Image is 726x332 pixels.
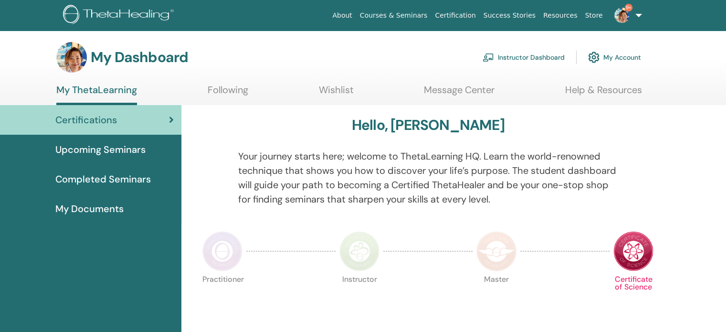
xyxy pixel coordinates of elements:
a: My Account [588,47,641,68]
a: Message Center [424,84,495,103]
a: Resources [539,7,581,24]
a: Help & Resources [565,84,642,103]
img: logo.png [63,5,177,26]
a: Wishlist [319,84,354,103]
img: default.jpg [614,8,630,23]
p: Certificate of Science [613,276,653,316]
img: cog.svg [588,49,600,65]
span: 9+ [625,4,632,11]
span: Certifications [55,113,117,127]
a: About [328,7,356,24]
span: Upcoming Seminars [55,142,146,157]
p: Master [476,276,516,316]
span: My Documents [55,202,124,216]
a: My ThetaLearning [56,84,137,105]
a: Courses & Seminars [356,7,431,24]
a: Success Stories [480,7,539,24]
img: default.jpg [56,42,87,73]
p: Instructor [339,276,379,316]
p: Your journey starts here; welcome to ThetaLearning HQ. Learn the world-renowned technique that sh... [238,149,618,206]
span: Completed Seminars [55,172,151,186]
h3: My Dashboard [91,49,188,66]
a: Store [581,7,607,24]
a: Following [208,84,248,103]
a: Certification [431,7,479,24]
img: Master [476,231,516,271]
a: Instructor Dashboard [483,47,565,68]
p: Practitioner [202,276,242,316]
img: Certificate of Science [613,231,653,271]
h3: Hello, [PERSON_NAME] [352,117,505,134]
img: Instructor [339,231,379,271]
img: chalkboard-teacher.svg [483,53,494,62]
img: Practitioner [202,231,242,271]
